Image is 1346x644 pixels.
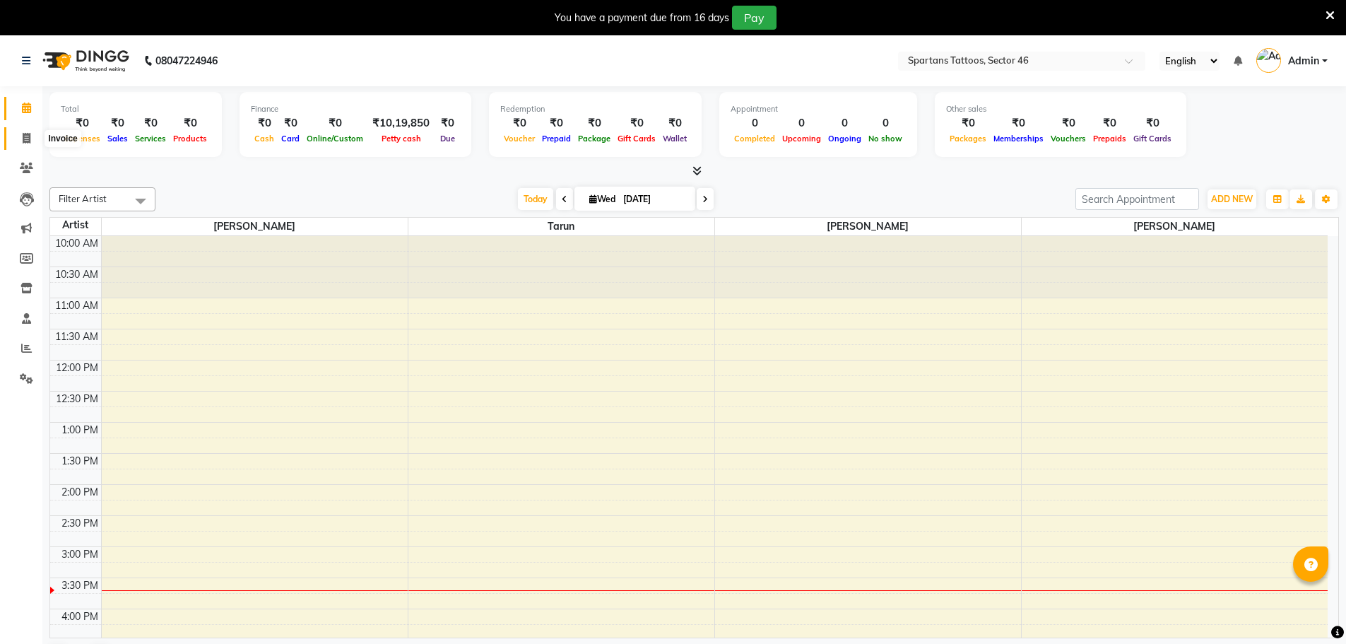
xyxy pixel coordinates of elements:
[1256,48,1281,73] img: Admin
[946,115,990,131] div: ₹0
[946,103,1175,115] div: Other sales
[1208,189,1256,209] button: ADD NEW
[990,134,1047,144] span: Memberships
[53,392,101,406] div: 12:30 PM
[659,134,690,144] span: Wallet
[59,423,101,438] div: 1:00 PM
[61,103,211,115] div: Total
[45,130,81,147] div: Invoice
[614,134,659,144] span: Gift Cards
[170,134,211,144] span: Products
[779,115,825,131] div: 0
[378,134,425,144] span: Petty cash
[990,115,1047,131] div: ₹0
[619,189,690,210] input: 2025-09-03
[251,115,278,131] div: ₹0
[1130,115,1175,131] div: ₹0
[52,329,101,344] div: 11:30 AM
[131,115,170,131] div: ₹0
[732,6,777,30] button: Pay
[518,188,553,210] span: Today
[1288,54,1319,69] span: Admin
[59,547,101,562] div: 3:00 PM
[865,115,906,131] div: 0
[104,115,131,131] div: ₹0
[155,41,218,81] b: 08047224946
[865,134,906,144] span: No show
[825,134,865,144] span: Ongoing
[251,134,278,144] span: Cash
[1047,115,1090,131] div: ₹0
[779,134,825,144] span: Upcoming
[586,194,619,204] span: Wed
[61,115,104,131] div: ₹0
[52,236,101,251] div: 10:00 AM
[131,134,170,144] span: Services
[1047,134,1090,144] span: Vouchers
[731,134,779,144] span: Completed
[437,134,459,144] span: Due
[59,193,107,204] span: Filter Artist
[715,218,1021,235] span: [PERSON_NAME]
[59,609,101,624] div: 4:00 PM
[59,578,101,593] div: 3:30 PM
[1090,115,1130,131] div: ₹0
[574,115,614,131] div: ₹0
[52,267,101,282] div: 10:30 AM
[367,115,435,131] div: ₹10,19,850
[731,115,779,131] div: 0
[52,298,101,313] div: 11:00 AM
[102,218,408,235] span: [PERSON_NAME]
[500,134,538,144] span: Voucher
[500,115,538,131] div: ₹0
[59,516,101,531] div: 2:30 PM
[59,454,101,469] div: 1:30 PM
[303,134,367,144] span: Online/Custom
[1022,218,1328,235] span: [PERSON_NAME]
[50,218,101,233] div: Artist
[538,134,574,144] span: Prepaid
[659,115,690,131] div: ₹0
[251,103,460,115] div: Finance
[1211,194,1253,204] span: ADD NEW
[1075,188,1199,210] input: Search Appointment
[36,41,133,81] img: logo
[538,115,574,131] div: ₹0
[1090,134,1130,144] span: Prepaids
[59,485,101,500] div: 2:00 PM
[1130,134,1175,144] span: Gift Cards
[614,115,659,131] div: ₹0
[303,115,367,131] div: ₹0
[555,11,729,25] div: You have a payment due from 16 days
[946,134,990,144] span: Packages
[104,134,131,144] span: Sales
[500,103,690,115] div: Redemption
[170,115,211,131] div: ₹0
[435,115,460,131] div: ₹0
[278,115,303,131] div: ₹0
[53,361,101,375] div: 12:00 PM
[408,218,714,235] span: Tarun
[731,103,906,115] div: Appointment
[574,134,614,144] span: Package
[278,134,303,144] span: Card
[825,115,865,131] div: 0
